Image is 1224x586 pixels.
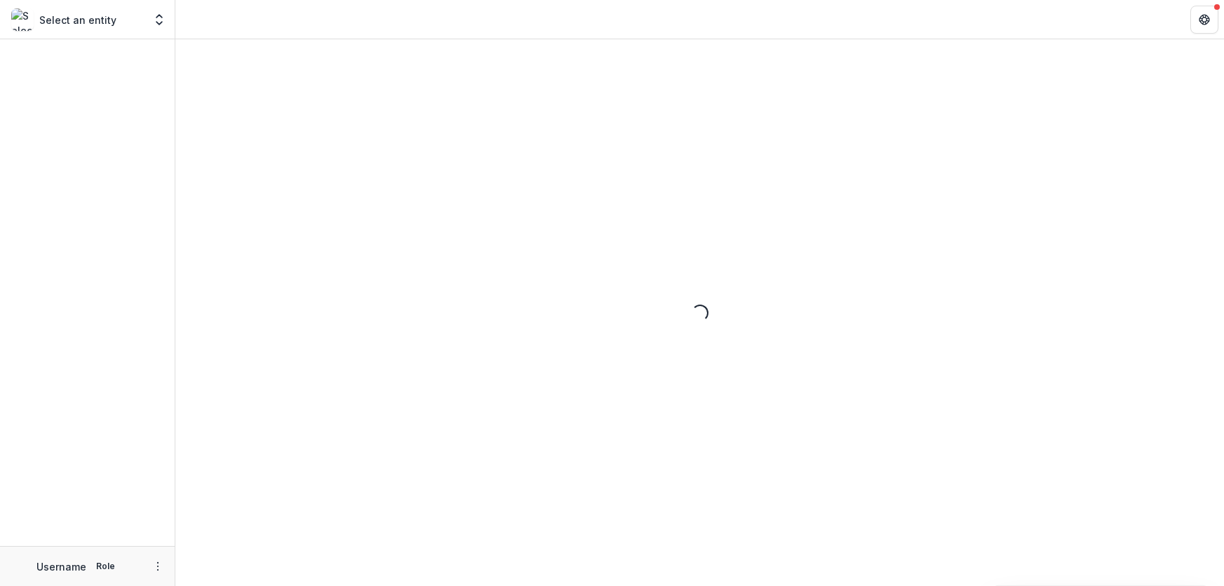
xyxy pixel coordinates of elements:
button: Open entity switcher [149,6,169,34]
p: Username [36,559,86,574]
button: Get Help [1190,6,1218,34]
button: More [149,558,166,575]
p: Select an entity [39,13,116,27]
img: Select an entity [11,8,34,31]
p: Role [92,560,119,573]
